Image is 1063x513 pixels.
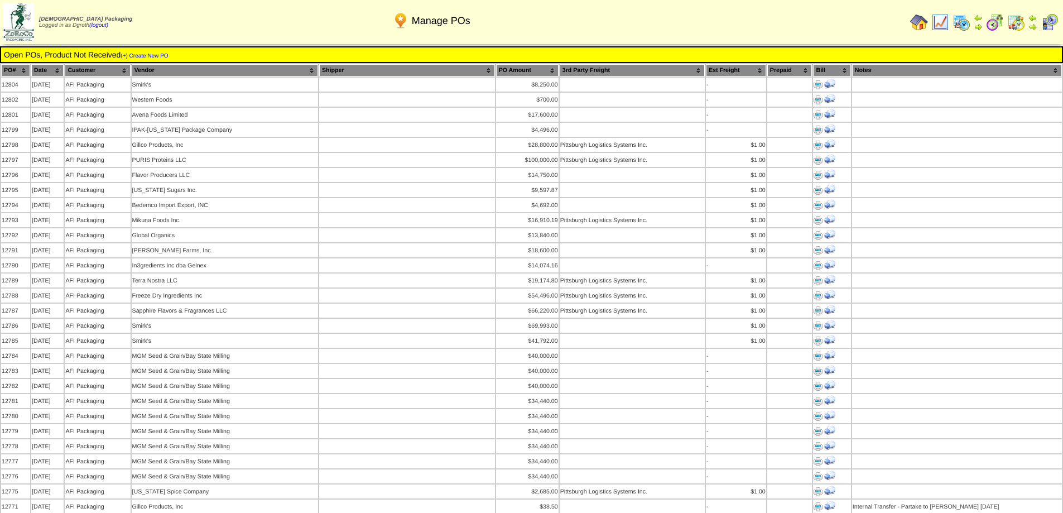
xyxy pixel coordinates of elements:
img: Print Receiving Document [824,169,835,180]
img: Print Receiving Document [824,455,835,466]
img: Print [814,80,822,89]
td: AFI Packaging [65,153,130,167]
td: 12799 [1,123,30,137]
td: IPAK-[US_STATE] Package Company [132,123,318,137]
td: Mikuna Foods Inc. [132,213,318,227]
img: Print [814,156,822,165]
td: [DATE] [31,198,64,212]
td: - [706,364,766,378]
div: $1.00 [706,142,766,148]
img: Print [814,141,822,150]
img: Print [814,186,822,195]
td: [DATE] [31,469,64,483]
td: AFI Packaging [65,123,130,137]
td: [DATE] [31,153,64,167]
td: Pittsburgh Logistics Systems Inc. [560,153,705,167]
img: Print Receiving Document [824,214,835,225]
td: 12794 [1,198,30,212]
td: 12780 [1,409,30,423]
td: [DATE] [31,228,64,242]
img: arrowright.gif [974,22,983,31]
div: $66,220.00 [497,308,558,314]
img: Print Receiving Document [824,380,835,391]
div: $40,000.00 [497,383,558,390]
td: AFI Packaging [65,439,130,453]
td: [DATE] [31,485,64,498]
img: Print Receiving Document [824,78,835,89]
td: MGM Seed & Grain/Bay State Milling [132,439,318,453]
div: $1.00 [706,172,766,179]
img: Print Receiving Document [824,244,835,255]
td: Pittsburgh Logistics Systems Inc. [560,138,705,152]
td: MGM Seed & Grain/Bay State Milling [132,349,318,363]
img: Print [814,457,822,466]
td: - [706,349,766,363]
img: zoroco-logo-small.webp [3,3,34,41]
img: line_graph.gif [931,13,949,31]
img: Print Receiving Document [824,138,835,150]
td: 12795 [1,183,30,197]
td: 12787 [1,304,30,318]
td: [DATE] [31,409,64,423]
div: $1.00 [706,293,766,299]
img: Print [814,231,822,240]
img: Print Receiving Document [824,123,835,135]
img: Print Receiving Document [824,425,835,436]
td: Avena Foods Limited [132,108,318,122]
td: AFI Packaging [65,289,130,303]
img: Print Receiving Document [824,259,835,270]
img: calendarinout.gif [1007,13,1025,31]
img: Print [814,502,822,511]
td: Pittsburgh Logistics Systems Inc. [560,304,705,318]
img: Print Receiving Document [824,500,835,511]
td: - [706,123,766,137]
td: [DATE] [31,424,64,438]
img: Print Receiving Document [824,93,835,104]
img: Print Receiving Document [824,349,835,361]
td: - [706,424,766,438]
td: [DATE] [31,123,64,137]
th: 3rd Party Freight [560,64,705,76]
div: $28,800.00 [497,142,558,148]
td: Gillco Products, Inc [132,138,318,152]
td: [DATE] [31,274,64,287]
img: Print [814,367,822,376]
td: MGM Seed & Grain/Bay State Milling [132,409,318,423]
td: 12782 [1,379,30,393]
td: AFI Packaging [65,228,130,242]
td: [US_STATE] Sugars Inc. [132,183,318,197]
td: - [706,454,766,468]
div: $1.00 [706,488,766,495]
img: Print Receiving Document [824,229,835,240]
td: In3gredients Inc dba Gelnex [132,258,318,272]
img: calendarprod.gif [953,13,970,31]
td: [DATE] [31,138,64,152]
div: $34,440.00 [497,413,558,420]
img: po.png [392,12,410,30]
td: AFI Packaging [65,108,130,122]
td: 12784 [1,349,30,363]
img: Print Receiving Document [824,334,835,346]
td: 12802 [1,93,30,107]
div: $4,496.00 [497,127,558,133]
td: [DATE] [31,439,64,453]
span: Logged in as Dgroth [39,16,132,28]
td: AFI Packaging [65,138,130,152]
div: $14,750.00 [497,172,558,179]
img: arrowleft.gif [1028,13,1037,22]
td: [DATE] [31,289,64,303]
div: $1.00 [706,323,766,329]
img: Print Receiving Document [824,274,835,285]
img: Print [814,291,822,300]
img: Print [814,261,822,270]
td: AFI Packaging [65,379,130,393]
th: Shipper [319,64,495,76]
td: [DATE] [31,394,64,408]
div: $4,692.00 [497,202,558,209]
td: AFI Packaging [65,424,130,438]
td: Open POs, Product Not Received [3,50,1060,60]
img: Print Receiving Document [824,485,835,496]
img: Print [814,427,822,436]
img: Print Receiving Document [824,319,835,330]
td: Western Foods [132,93,318,107]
